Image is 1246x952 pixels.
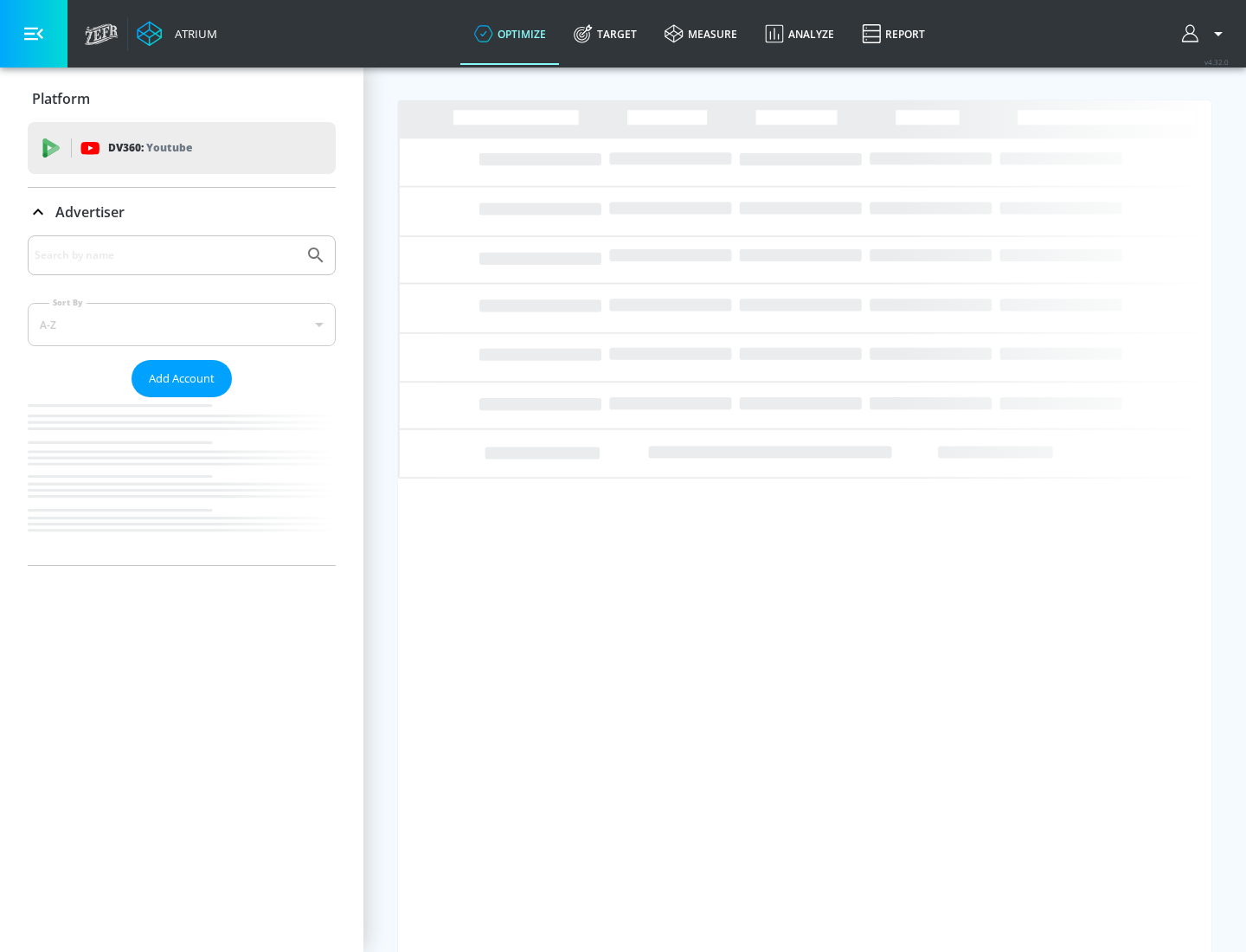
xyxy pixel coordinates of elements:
[28,74,336,123] div: Platform
[28,235,336,565] div: Advertiser
[28,122,336,174] div: DV360: Youtube
[28,397,336,565] nav: list of Advertiser
[651,3,751,65] a: measure
[32,89,90,108] p: Platform
[55,203,125,222] p: Advertiser
[149,369,215,389] span: Add Account
[108,138,192,158] p: DV360:
[137,21,217,47] a: Atrium
[132,360,232,397] button: Add Account
[146,138,192,157] p: Youtube
[751,3,848,65] a: Analyze
[28,188,336,236] div: Advertiser
[168,26,217,42] div: Atrium
[848,3,939,65] a: Report
[49,297,87,308] label: Sort By
[35,244,297,267] input: Search by name
[560,3,651,65] a: Target
[1204,57,1229,67] span: v 4.32.0
[28,303,336,346] div: A-Z
[460,3,560,65] a: optimize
